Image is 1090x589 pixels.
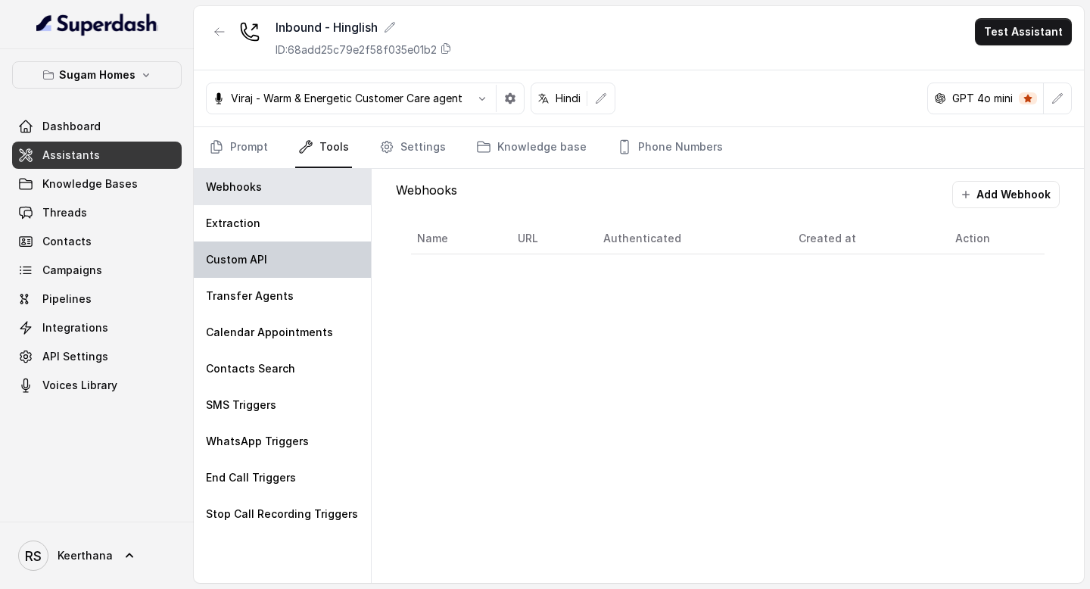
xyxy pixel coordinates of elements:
[206,288,294,304] p: Transfer Agents
[206,506,358,522] p: Stop Call Recording Triggers
[206,470,296,485] p: End Call Triggers
[25,548,42,564] text: RS
[206,179,262,195] p: Webhooks
[591,223,787,254] th: Authenticated
[556,91,581,106] p: Hindi
[42,148,100,163] span: Assistants
[943,223,1045,254] th: Action
[42,291,92,307] span: Pipelines
[206,127,1072,168] nav: Tabs
[206,127,271,168] a: Prompt
[276,18,452,36] div: Inbound - Hinglish
[42,119,101,134] span: Dashboard
[42,349,108,364] span: API Settings
[59,66,135,84] p: Sugam Homes
[206,397,276,413] p: SMS Triggers
[12,199,182,226] a: Threads
[42,378,117,393] span: Voices Library
[12,113,182,140] a: Dashboard
[231,91,462,106] p: Viraj - Warm & Energetic Customer Care agent
[12,314,182,341] a: Integrations
[12,257,182,284] a: Campaigns
[206,216,260,231] p: Extraction
[206,361,295,376] p: Contacts Search
[295,127,352,168] a: Tools
[276,42,437,58] p: ID: 68add25c79e2f58f035e01b2
[12,142,182,169] a: Assistants
[42,234,92,249] span: Contacts
[206,325,333,340] p: Calendar Appointments
[12,170,182,198] a: Knowledge Bases
[12,61,182,89] button: Sugam Homes
[12,372,182,399] a: Voices Library
[614,127,726,168] a: Phone Numbers
[952,91,1013,106] p: GPT 4o mini
[411,223,505,254] th: Name
[12,228,182,255] a: Contacts
[58,548,113,563] span: Keerthana
[952,181,1060,208] button: Add Webhook
[12,285,182,313] a: Pipelines
[36,12,158,36] img: light.svg
[206,434,309,449] p: WhatsApp Triggers
[473,127,590,168] a: Knowledge base
[506,223,591,254] th: URL
[42,320,108,335] span: Integrations
[12,534,182,577] a: Keerthana
[934,92,946,104] svg: openai logo
[42,205,87,220] span: Threads
[376,127,449,168] a: Settings
[206,252,267,267] p: Custom API
[12,343,182,370] a: API Settings
[786,223,943,254] th: Created at
[975,18,1072,45] button: Test Assistant
[42,263,102,278] span: Campaigns
[396,181,457,208] p: Webhooks
[42,176,138,192] span: Knowledge Bases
